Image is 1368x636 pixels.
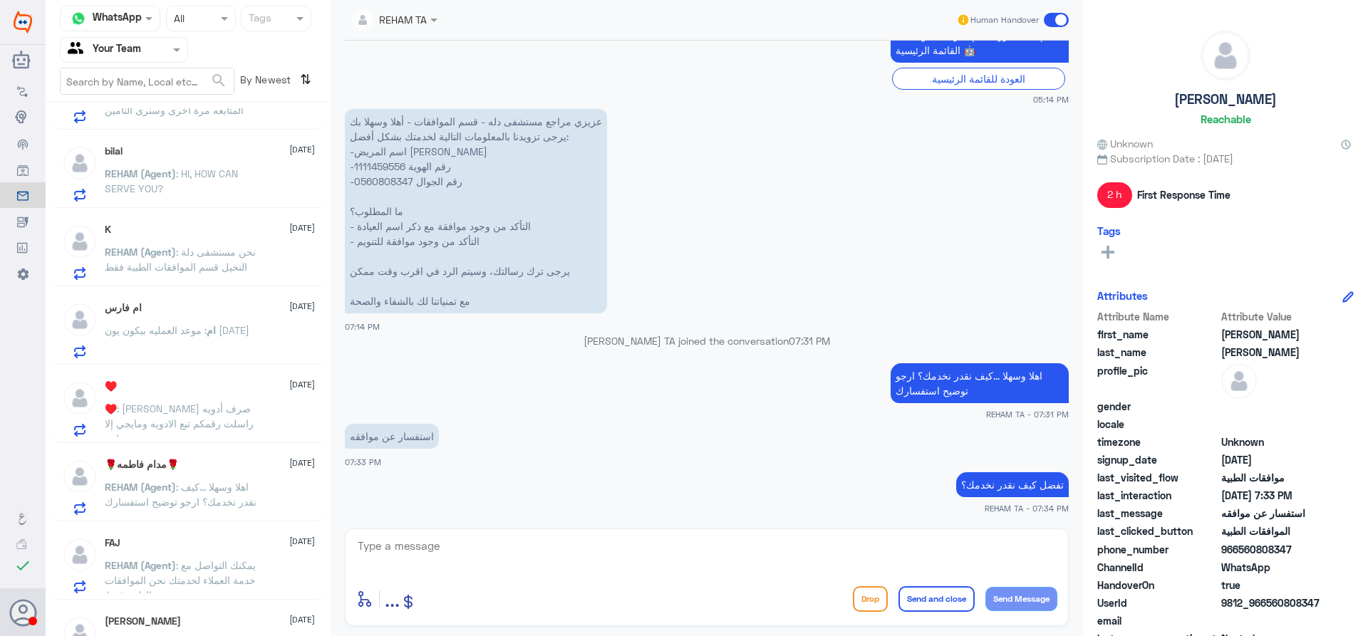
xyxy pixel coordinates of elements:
span: email [1097,613,1218,628]
h5: bilal [105,145,123,157]
img: defaultAdmin.png [62,459,98,494]
h5: K [105,224,111,236]
span: Subscription Date : [DATE] [1097,151,1354,166]
span: Attribute Name [1097,309,1218,324]
img: Widebot Logo [14,11,32,33]
span: ... [385,585,400,611]
span: [DATE] [289,143,315,156]
span: [DATE] [289,457,315,469]
span: Human Handover [970,14,1039,26]
h5: 🌹مدام فاطمه🌹 [105,459,179,471]
img: defaultAdmin.png [62,302,98,338]
span: 2025-10-03T13:45:19.953Z [1221,452,1325,467]
span: 07:33 PM [345,457,381,466]
input: Search by Name, Local etc… [61,68,234,94]
h5: ام فارس [105,302,142,314]
button: ... [385,583,400,615]
span: ام [207,324,216,336]
div: Tags [247,10,271,28]
span: 966560808347 [1221,542,1325,557]
span: null [1221,613,1325,628]
span: [DATE] [289,535,315,548]
span: REHAM TA - 07:31 PM [986,408,1069,420]
span: null [1221,399,1325,414]
i: check [14,557,31,574]
span: [DATE] [289,613,315,626]
h5: ♥️ [105,380,117,392]
span: REHAM (Agent) [105,246,176,258]
span: UserId [1097,595,1218,610]
span: search [210,72,227,89]
span: 07:14 PM [345,322,380,331]
span: signup_date [1097,452,1218,467]
p: 6/10/2025, 7:14 PM [345,109,607,313]
h6: Attributes [1097,289,1148,302]
span: HandoverOn [1097,578,1218,593]
button: Send and close [898,586,975,612]
span: 9812_966560808347 [1221,595,1325,610]
span: locale [1097,417,1218,432]
img: defaultAdmin.png [62,537,98,573]
span: last_visited_flow [1097,470,1218,485]
span: : [PERSON_NAME] صرف أدويه راسلت رقمكم تبع الادويه ومايجي إلا صح واحد [105,402,254,444]
span: REHAM (Agent) [105,559,176,571]
span: [DATE] [289,221,315,234]
span: 2 [1221,560,1325,575]
span: REHAM (Agent) [105,167,176,179]
span: REHAM TA - 07:34 PM [985,502,1069,514]
div: العودة للقائمة الرئيسية [892,68,1065,90]
span: profile_pic [1097,363,1218,396]
span: last_name [1097,345,1218,360]
span: 2 h [1097,182,1132,208]
i: ⇅ [300,68,311,91]
p: 6/10/2025, 7:31 PM [891,363,1069,403]
button: Drop [853,586,888,612]
span: timezone [1097,434,1218,449]
img: defaultAdmin.png [1201,31,1250,80]
img: defaultAdmin.png [62,380,98,416]
span: By Newest [234,68,294,96]
span: 05:14 PM [1033,93,1069,105]
button: Avatar [9,599,36,626]
span: gender [1097,399,1218,414]
img: defaultAdmin.png [1221,363,1257,399]
p: 6/10/2025, 7:34 PM [956,472,1069,497]
p: [PERSON_NAME] TA joined the conversation [345,333,1069,348]
span: الموافقات الطبية [1221,523,1325,538]
img: whatsapp.png [68,8,89,29]
h6: Tags [1097,224,1121,237]
span: استفسار عن موافقه [1221,506,1325,521]
span: موافقات الطبية [1221,470,1325,485]
span: : اهلا وسهلا ...كيف نقدر نخدمك؟ ارجو توضيح استفسارك [105,481,256,508]
span: REHAM (Agent) [105,481,176,493]
span: 07:31 PM [789,335,830,347]
span: Unknown [1097,136,1153,151]
span: 2025-10-06T16:33:24.124Z [1221,488,1325,503]
span: phone_number [1097,542,1218,557]
span: Attribute Value [1221,309,1325,324]
span: : يمكنك التواصل مع خدمة العملاء لخدمتك نحن الموافقات الطبية فقط [105,559,256,601]
button: search [210,69,227,93]
span: : موعد العمليه بيكون يون [DATE] [105,324,249,336]
img: defaultAdmin.png [62,145,98,181]
img: yourTeam.svg [68,39,89,61]
p: 6/10/2025, 7:33 PM [345,424,439,449]
h6: Reachable [1201,113,1251,125]
span: ♥️ [105,402,117,415]
h5: FAJ [105,537,120,549]
span: [DATE] [289,300,315,313]
p: 6/10/2025, 5:14 PM [891,23,1069,63]
span: ChannelId [1097,560,1218,575]
span: last_interaction [1097,488,1218,503]
span: [DATE] [289,378,315,391]
span: خالد [1221,327,1325,342]
span: last_clicked_button [1097,523,1218,538]
img: defaultAdmin.png [62,224,98,259]
h5: [PERSON_NAME] [1174,91,1277,108]
span: شولان [1221,345,1325,360]
span: last_message [1097,506,1218,521]
span: Unknown [1221,434,1325,449]
h5: Lana Shekhany [105,615,181,627]
span: First Response Time [1137,187,1230,202]
span: : نحن مستشفى دلة النخيل قسم الموافقات الطبية فقط [105,246,256,273]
